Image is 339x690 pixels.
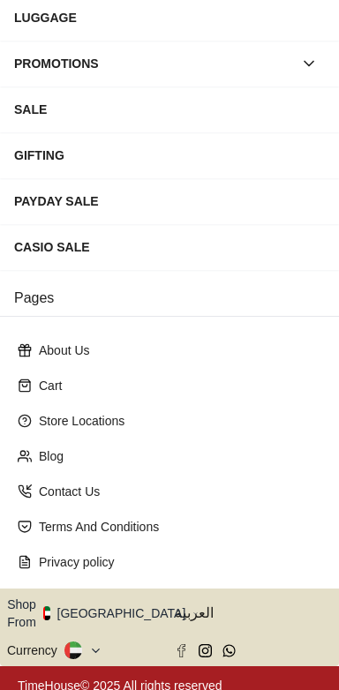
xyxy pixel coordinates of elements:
p: Terms And Conditions [39,518,314,536]
div: CASIO SALE [14,231,325,263]
p: Privacy policy [39,553,314,571]
a: Whatsapp [222,644,236,657]
div: PAYDAY SALE [14,185,325,217]
div: PROMOTIONS [14,48,293,79]
p: Cart [39,377,314,394]
div: LUGGAGE [14,2,325,34]
div: GIFTING [14,139,325,171]
p: Blog [39,447,314,465]
a: Instagram [199,644,212,657]
span: العربية [175,603,332,624]
button: العربية [175,596,332,631]
a: Facebook [175,644,188,657]
div: SALE [14,94,325,125]
img: United Arab Emirates [43,606,50,620]
p: About Us [39,341,314,359]
button: Shop From[GEOGRAPHIC_DATA] [7,596,199,631]
p: Store Locations [39,412,314,430]
p: Contact Us [39,483,314,500]
div: Currency [7,641,64,659]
